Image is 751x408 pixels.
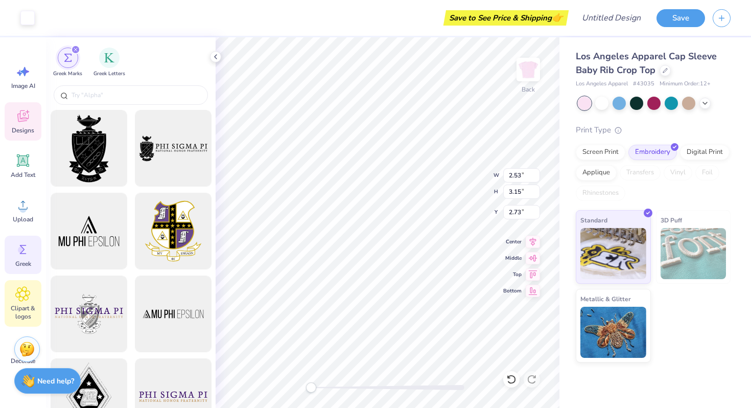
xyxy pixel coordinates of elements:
[71,90,201,100] input: Try "Alpha"
[580,293,631,304] span: Metallic & Glitter
[576,165,617,180] div: Applique
[15,260,31,268] span: Greek
[64,54,72,62] img: Greek Marks Image
[661,228,726,279] img: 3D Puff
[503,270,522,279] span: Top
[11,171,35,179] span: Add Text
[53,48,82,78] div: filter for Greek Marks
[656,9,705,27] button: Save
[660,80,711,88] span: Minimum Order: 12 +
[37,376,74,386] strong: Need help?
[576,186,625,201] div: Rhinestones
[12,126,34,134] span: Designs
[574,8,649,28] input: Untitled Design
[53,70,82,78] span: Greek Marks
[580,215,607,225] span: Standard
[518,59,538,80] img: Back
[576,124,731,136] div: Print Type
[306,382,316,393] div: Accessibility label
[93,48,125,78] div: filter for Greek Letters
[580,228,646,279] img: Standard
[93,70,125,78] span: Greek Letters
[522,85,535,94] div: Back
[503,287,522,295] span: Bottom
[13,215,33,223] span: Upload
[6,304,40,321] span: Clipart & logos
[503,238,522,246] span: Center
[628,145,677,160] div: Embroidery
[503,254,522,262] span: Middle
[93,48,125,78] button: filter button
[633,80,654,88] span: # 43035
[576,80,628,88] span: Los Angeles Apparel
[680,145,730,160] div: Digital Print
[580,307,646,358] img: Metallic & Glitter
[11,82,35,90] span: Image AI
[664,165,692,180] div: Vinyl
[552,11,563,24] span: 👉
[53,48,82,78] button: filter button
[695,165,719,180] div: Foil
[576,145,625,160] div: Screen Print
[620,165,661,180] div: Transfers
[104,53,114,63] img: Greek Letters Image
[661,215,682,225] span: 3D Puff
[446,10,566,26] div: Save to See Price & Shipping
[576,50,717,76] span: Los Angeles Apparel Cap Sleeve Baby Rib Crop Top
[11,357,35,365] span: Decorate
